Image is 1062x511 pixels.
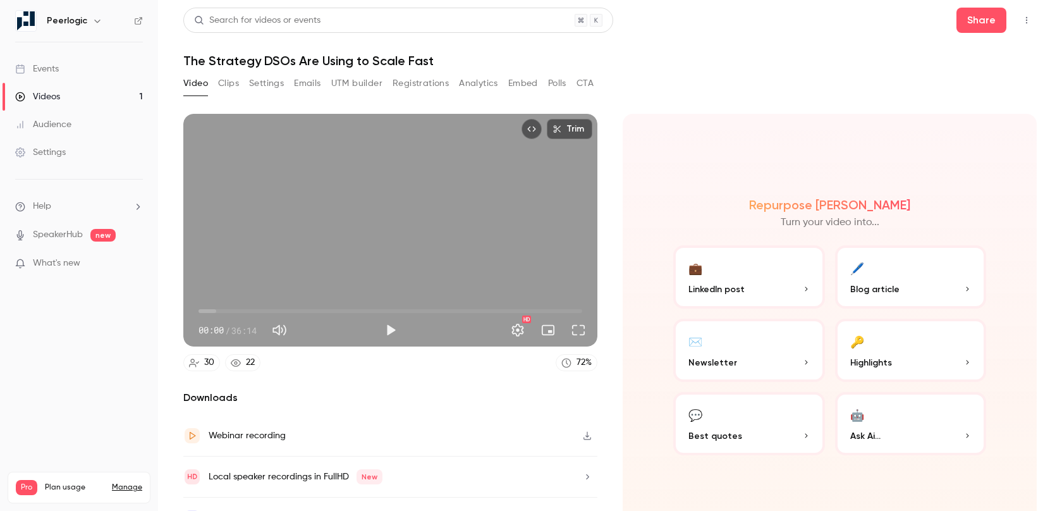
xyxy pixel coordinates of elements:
[357,469,382,484] span: New
[522,119,542,139] button: Embed video
[33,257,80,270] span: What's new
[90,229,116,242] span: new
[835,392,987,455] button: 🤖Ask Ai...
[47,15,87,27] h6: Peerlogic
[522,316,531,323] div: HD
[249,73,284,94] button: Settings
[508,73,538,94] button: Embed
[781,215,879,230] p: Turn your video into...
[183,73,208,94] button: Video
[688,283,745,296] span: LinkedIn post
[331,73,382,94] button: UTM builder
[225,324,230,337] span: /
[850,283,900,296] span: Blog article
[673,245,825,309] button: 💼LinkedIn post
[45,483,104,493] span: Plan usage
[16,11,36,31] img: Peerlogic
[835,319,987,382] button: 🔑Highlights
[198,324,224,337] span: 00:00
[850,429,881,443] span: Ask Ai...
[688,258,702,278] div: 💼
[547,119,592,139] button: Trim
[198,324,257,337] div: 00:00
[218,73,239,94] button: Clips
[209,428,286,443] div: Webinar recording
[246,356,255,369] div: 22
[393,73,449,94] button: Registrations
[194,14,320,27] div: Search for videos or events
[128,258,143,269] iframe: Noticeable Trigger
[15,118,71,131] div: Audience
[688,429,742,443] span: Best quotes
[112,483,142,493] a: Manage
[566,317,591,343] button: Full screen
[577,73,594,94] button: CTA
[577,356,592,369] div: 72 %
[267,317,292,343] button: Mute
[225,354,260,371] a: 22
[1016,10,1037,30] button: Top Bar Actions
[688,405,702,424] div: 💬
[505,317,530,343] button: Settings
[378,317,403,343] button: Play
[204,356,214,369] div: 30
[749,197,910,212] h2: Repurpose [PERSON_NAME]
[294,73,320,94] button: Emails
[535,317,561,343] button: Turn on miniplayer
[33,200,51,213] span: Help
[15,63,59,75] div: Events
[15,200,143,213] li: help-dropdown-opener
[850,405,864,424] div: 🤖
[231,324,257,337] span: 36:14
[209,469,382,484] div: Local speaker recordings in FullHD
[835,245,987,309] button: 🖊️Blog article
[33,228,83,242] a: SpeakerHub
[15,90,60,103] div: Videos
[16,480,37,495] span: Pro
[688,356,737,369] span: Newsletter
[183,354,220,371] a: 30
[183,53,1037,68] h1: The Strategy DSOs Are Using to Scale Fast
[673,392,825,455] button: 💬Best quotes
[850,356,892,369] span: Highlights
[673,319,825,382] button: ✉️Newsletter
[688,331,702,351] div: ✉️
[183,390,597,405] h2: Downloads
[15,146,66,159] div: Settings
[548,73,566,94] button: Polls
[956,8,1006,33] button: Share
[850,331,864,351] div: 🔑
[459,73,498,94] button: Analytics
[556,354,597,371] a: 72%
[850,258,864,278] div: 🖊️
